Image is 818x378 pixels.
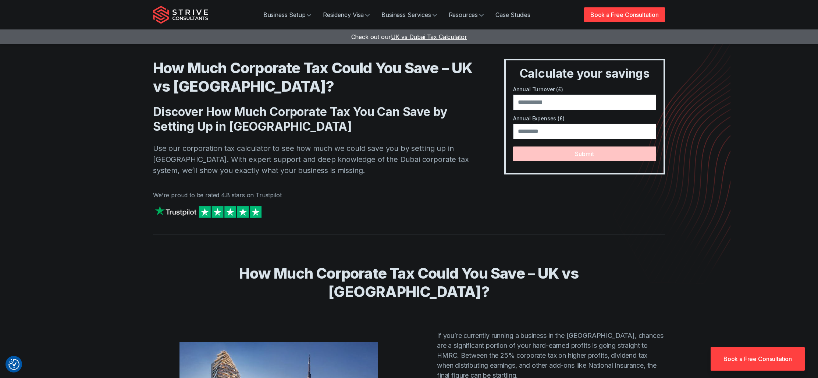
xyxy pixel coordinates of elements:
a: Business Setup [257,7,317,22]
a: Book a Free Consultation [711,347,805,371]
img: Strive Consultants [153,6,208,24]
a: Residency Visa [317,7,376,22]
p: We're proud to be rated 4.8 stars on Trustpilot [153,191,475,199]
label: Annual Expenses (£) [513,114,656,122]
a: Book a Free Consultation [584,7,665,22]
span: UK vs Dubai Tax Calculator [391,33,467,40]
img: Strive on Trustpilot [153,204,263,220]
a: Resources [443,7,490,22]
h3: Calculate your savings [509,66,661,81]
h2: How Much Corporate Tax Could You Save – UK vs [GEOGRAPHIC_DATA]? [174,264,644,301]
a: Check out ourUK vs Dubai Tax Calculator [351,33,467,40]
p: Use our corporation tax calculator to see how much we could save you by setting up in [GEOGRAPHIC... [153,143,475,176]
h1: How Much Corporate Tax Could You Save – UK vs [GEOGRAPHIC_DATA]? [153,59,475,96]
a: Case Studies [490,7,536,22]
label: Annual Turnover (£) [513,85,656,93]
button: Consent Preferences [8,359,19,370]
a: Business Services [376,7,442,22]
img: Revisit consent button [8,359,19,370]
h2: Discover How Much Corporate Tax You Can Save by Setting Up in [GEOGRAPHIC_DATA] [153,105,475,134]
button: Submit [513,146,656,161]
